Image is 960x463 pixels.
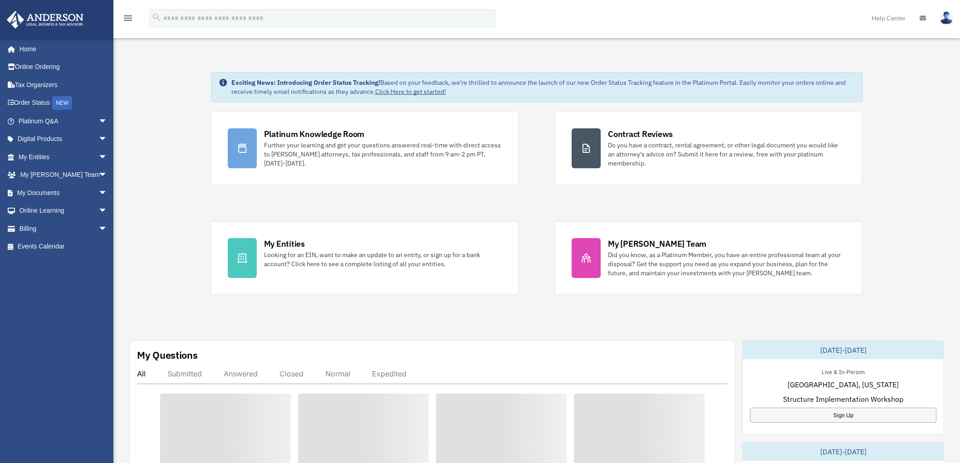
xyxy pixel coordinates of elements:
[98,202,117,220] span: arrow_drop_down
[372,369,407,378] div: Expedited
[6,148,121,166] a: My Entitiesarrow_drop_down
[231,78,855,96] div: Based on your feedback, we're thrilled to announce the launch of our new Order Status Tracking fe...
[6,219,121,238] a: Billingarrow_drop_down
[98,112,117,131] span: arrow_drop_down
[4,11,86,29] img: Anderson Advisors Platinum Portal
[264,250,502,268] div: Looking for an EIN, want to make an update to an entity, or sign up for a bank account? Click her...
[152,12,162,22] i: search
[608,128,673,140] div: Contract Reviews
[6,76,121,94] a: Tax Organizers
[6,58,121,76] a: Online Ordering
[122,13,133,24] i: menu
[375,88,446,96] a: Click Here to get started!
[6,40,117,58] a: Home
[137,369,146,378] div: All
[98,219,117,238] span: arrow_drop_down
[940,11,953,24] img: User Pic
[137,348,198,362] div: My Questions
[783,394,903,405] span: Structure Implementation Workshop
[743,443,944,461] div: [DATE]-[DATE]
[98,148,117,166] span: arrow_drop_down
[264,128,365,140] div: Platinum Knowledge Room
[6,184,121,202] a: My Documentsarrow_drop_down
[608,238,706,249] div: My [PERSON_NAME] Team
[264,238,305,249] div: My Entities
[6,238,121,256] a: Events Calendar
[6,94,121,112] a: Order StatusNEW
[608,250,846,278] div: Did you know, as a Platinum Member, you have an entire professional team at your disposal? Get th...
[555,221,862,295] a: My [PERSON_NAME] Team Did you know, as a Platinum Member, you have an entire professional team at...
[211,112,519,185] a: Platinum Knowledge Room Further your learning and get your questions answered real-time with dire...
[224,369,258,378] div: Answered
[6,112,121,130] a: Platinum Q&Aarrow_drop_down
[608,141,846,168] div: Do you have a contract, rental agreement, or other legal document you would like an attorney's ad...
[788,379,899,390] span: [GEOGRAPHIC_DATA], [US_STATE]
[98,130,117,149] span: arrow_drop_down
[167,369,202,378] div: Submitted
[231,78,380,87] strong: Exciting News: Introducing Order Status Tracking!
[279,369,304,378] div: Closed
[555,112,862,185] a: Contract Reviews Do you have a contract, rental agreement, or other legal document you would like...
[211,221,519,295] a: My Entities Looking for an EIN, want to make an update to an entity, or sign up for a bank accoun...
[750,408,936,423] a: Sign Up
[6,202,121,220] a: Online Learningarrow_drop_down
[98,184,117,202] span: arrow_drop_down
[264,141,502,168] div: Further your learning and get your questions answered real-time with direct access to [PERSON_NAM...
[98,166,117,185] span: arrow_drop_down
[52,96,72,110] div: NEW
[743,341,944,359] div: [DATE]-[DATE]
[325,369,350,378] div: Normal
[814,366,872,376] div: Live & In-Person
[122,16,133,24] a: menu
[6,166,121,184] a: My [PERSON_NAME] Teamarrow_drop_down
[6,130,121,148] a: Digital Productsarrow_drop_down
